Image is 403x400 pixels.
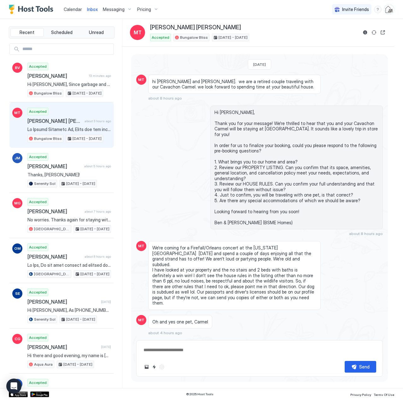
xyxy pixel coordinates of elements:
a: Host Tools Logo [9,5,56,14]
span: [DATE] - [DATE] [80,226,109,232]
span: [DATE] - [DATE] [219,35,248,40]
button: Send [345,361,376,373]
span: [PERSON_NAME] [PERSON_NAME] [150,24,241,31]
span: Accepted [29,380,47,386]
button: Upload image [143,363,150,371]
button: Reservation information [361,29,369,36]
span: Hi there and good evening, my name is [PERSON_NAME] and I'm hoping to reserve this beautiful rent... [27,353,111,358]
a: Terms Of Use [374,391,394,397]
span: about 3 hours ago [85,119,111,123]
span: 13 minutes ago [89,74,111,78]
button: Quick reply [150,363,158,371]
span: [GEOGRAPHIC_DATA] [34,271,70,277]
span: Recent [20,30,34,35]
span: about 8 hours ago [349,231,383,236]
button: Unread [79,28,113,37]
span: Calendar [64,7,82,12]
span: Scheduled [51,30,73,35]
span: [PERSON_NAME] [PERSON_NAME] [27,118,82,124]
a: Inbox [87,6,98,13]
span: about 7 hours ago [85,209,111,214]
span: Oh and yes one pet, Carmel [152,319,208,325]
span: Thanks, [PERSON_NAME]! [27,172,111,178]
span: Accepted [29,335,47,340]
span: Bungalow Bliss [34,136,62,141]
span: SE [15,291,20,296]
span: [PERSON_NAME] [27,73,86,79]
button: Scheduled [45,28,79,37]
span: Serenity Sol [34,181,55,186]
span: Accepted [152,35,169,40]
span: Aqua Aura [34,362,53,367]
span: JM [15,155,20,161]
span: We're coming for a Firefall/Orleans concert at the [US_STATE][GEOGRAPHIC_DATA] [DATE] and spend a... [152,245,317,306]
span: MG [14,200,21,206]
span: Lo Ipsumd Sitametc Ad, Elits doe tem incidid u 3 labor etdo mag 2 aliqua en Adminimv Quisn exer U... [27,127,111,132]
span: [PERSON_NAME] [27,254,82,260]
button: Recent [10,28,44,37]
span: No worries. Thanks again for staying with us and for informing us of your departure from [GEOGRAP... [27,217,111,223]
span: about 5 hours ago [84,164,111,168]
span: [PERSON_NAME] [27,163,82,169]
a: App Store [9,391,28,397]
span: Hi [PERSON_NAME], Thank you for your message! We're thrilled to hear that you and your Cavachon C... [214,110,379,226]
input: Input Field [20,44,114,54]
span: Privacy Policy [350,393,371,397]
span: MT [138,317,144,323]
span: MT [134,29,142,36]
span: [DATE] - [DATE] [80,271,109,277]
span: about 8 hours ago [85,254,111,259]
span: Serenity Sol [34,317,55,322]
span: Lo Ips, Do sit amet consect ad elitsed doe te Incididu Utlab etd magnaa en adminim ven qui nostru... [27,262,111,268]
span: BV [15,65,20,71]
span: hi [PERSON_NAME] and [PERSON_NAME]. we are a retired couple traveling with our Cavachon Carmel. w... [152,79,317,90]
span: Terms Of Use [374,393,394,397]
span: CG [15,336,20,342]
div: User profile [384,4,394,14]
span: [DATE] - [DATE] [66,317,95,322]
span: Invite Friends [342,7,369,12]
span: MT [138,243,144,249]
span: [DATE] [101,300,111,304]
span: about 4 hours ago [148,330,182,335]
span: Accepted [29,289,47,295]
span: Unread [89,30,104,35]
div: Send [359,363,370,370]
span: [DATE] - [DATE] [73,136,102,141]
span: OM [14,246,21,251]
span: Accepted [29,109,47,114]
span: [PERSON_NAME] [27,299,98,305]
a: Privacy Policy [350,391,371,397]
button: Open reservation [379,29,387,36]
span: © 2025 Host Tools [186,392,213,396]
button: Sync reservation [370,29,378,36]
span: Inbox [87,7,98,12]
span: Bungalow Bliss [34,90,62,96]
span: [PERSON_NAME] [27,208,82,214]
span: [DATE] - [DATE] [66,181,95,186]
span: Hi [PERSON_NAME], Since garbage and recycling is collected for Bungalow Bliss every [DATE] mornin... [27,82,111,87]
a: Google Play Store [30,391,49,397]
span: Accepted [29,64,47,69]
div: menu [374,6,382,13]
span: MT [14,110,20,116]
div: Open Intercom Messenger [6,379,21,394]
span: Accepted [29,154,47,160]
span: MT [138,77,144,83]
span: [DATE] [101,345,111,349]
span: [GEOGRAPHIC_DATA] [34,226,70,232]
span: [DATE] [253,62,266,67]
span: about 8 hours ago [148,96,182,100]
span: [DATE] - [DATE] [63,362,92,367]
div: tab-group [9,26,114,38]
span: Accepted [29,244,47,250]
span: Hi [PERSON_NAME], As [PHONE_NUMBER] appears to be a non-US phone number, we will be unable to rec... [27,307,111,313]
span: Bungalow Bliss [180,35,208,40]
span: Accepted [29,199,47,205]
span: Messaging [103,7,125,12]
span: [DATE] - [DATE] [73,90,102,96]
span: Pricing [137,7,151,12]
